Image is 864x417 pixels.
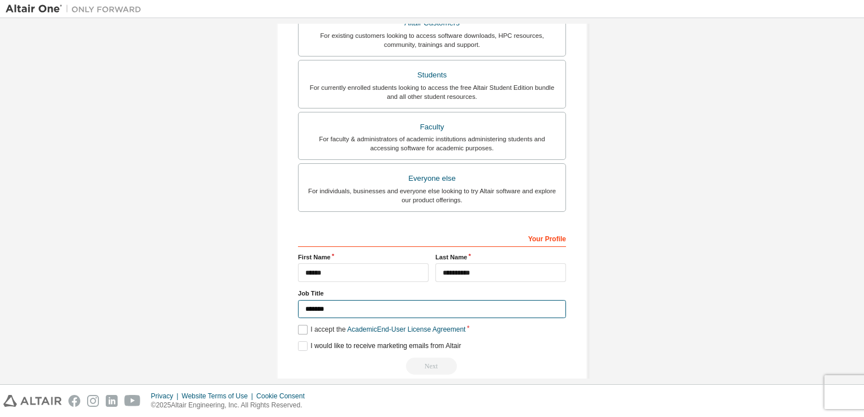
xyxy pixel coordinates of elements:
[298,325,465,335] label: I accept the
[347,325,465,333] a: Academic End-User License Agreement
[435,253,566,262] label: Last Name
[182,392,256,401] div: Website Terms of Use
[298,253,429,262] label: First Name
[298,358,566,375] div: Read and acccept EULA to continue
[3,395,62,407] img: altair_logo.svg
[305,83,559,101] div: For currently enrolled students looking to access the free Altair Student Edition bundle and all ...
[305,186,559,205] div: For individuals, businesses and everyone else looking to try Altair software and explore our prod...
[124,395,141,407] img: youtube.svg
[305,171,559,186] div: Everyone else
[151,392,182,401] div: Privacy
[305,67,559,83] div: Students
[256,392,311,401] div: Cookie Consent
[305,119,559,135] div: Faculty
[106,395,118,407] img: linkedin.svg
[305,31,559,49] div: For existing customers looking to access software downloads, HPC resources, community, trainings ...
[298,229,566,247] div: Your Profile
[6,3,147,15] img: Altair One
[68,395,80,407] img: facebook.svg
[298,289,566,298] label: Job Title
[305,134,559,153] div: For faculty & administrators of academic institutions administering students and accessing softwa...
[87,395,99,407] img: instagram.svg
[151,401,312,410] p: © 2025 Altair Engineering, Inc. All Rights Reserved.
[298,341,461,351] label: I would like to receive marketing emails from Altair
